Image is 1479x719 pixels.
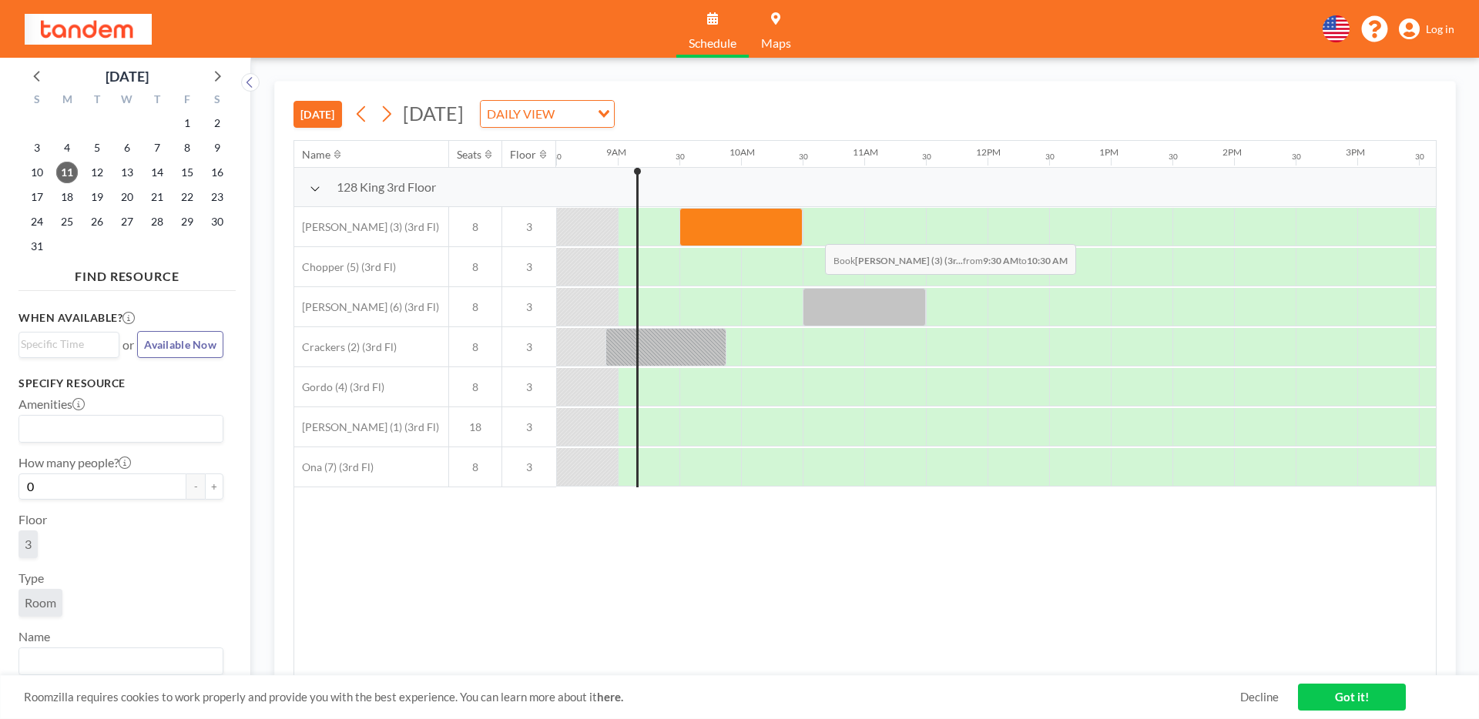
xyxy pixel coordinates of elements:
[56,186,78,208] span: Monday, August 18, 2025
[176,211,198,232] span: Friday, August 29, 2025
[983,255,1018,266] b: 9:30 AM
[86,162,108,183] span: Tuesday, August 12, 2025
[146,162,168,183] span: Thursday, August 14, 2025
[206,162,228,183] span: Saturday, August 16, 2025
[144,338,216,351] span: Available Now
[502,220,556,234] span: 3
[1222,146,1242,158] div: 2PM
[302,148,330,162] div: Name
[19,648,223,674] div: Search for option
[146,137,168,159] span: Thursday, August 7, 2025
[56,162,78,183] span: Monday, August 11, 2025
[294,340,397,354] span: Crackers (2) (3rd Fl)
[186,473,205,500] button: -
[449,460,501,474] span: 8
[56,137,78,159] span: Monday, August 4, 2025
[19,333,119,356] div: Search for option
[18,629,50,644] label: Name
[18,455,131,470] label: How many people?
[729,146,755,158] div: 10AM
[116,162,138,183] span: Wednesday, August 13, 2025
[1240,690,1279,704] a: Decline
[26,186,48,208] span: Sunday, August 17, 2025
[294,260,396,274] span: Chopper (5) (3rd Fl)
[52,91,82,111] div: M
[26,162,48,183] span: Sunday, August 10, 2025
[922,152,931,162] div: 30
[86,137,108,159] span: Tuesday, August 5, 2025
[761,37,791,49] span: Maps
[799,152,808,162] div: 30
[18,263,236,284] h4: FIND RESOURCE
[1298,684,1406,711] a: Got it!
[502,460,556,474] span: 3
[86,186,108,208] span: Tuesday, August 19, 2025
[18,512,47,527] label: Floor
[1426,22,1454,36] span: Log in
[457,148,481,162] div: Seats
[481,101,614,127] div: Search for option
[1099,146,1118,158] div: 1PM
[202,91,232,111] div: S
[25,14,152,45] img: organization-logo
[112,91,143,111] div: W
[206,137,228,159] span: Saturday, August 9, 2025
[116,186,138,208] span: Wednesday, August 20, 2025
[337,179,436,195] span: 128 King 3rd Floor
[449,220,501,234] span: 8
[293,101,342,128] button: [DATE]
[176,112,198,134] span: Friday, August 1, 2025
[294,460,374,474] span: Ona (7) (3rd Fl)
[853,146,878,158] div: 11AM
[502,340,556,354] span: 3
[116,211,138,232] span: Wednesday, August 27, 2025
[502,420,556,434] span: 3
[176,162,198,183] span: Friday, August 15, 2025
[559,104,589,124] input: Search for option
[22,91,52,111] div: S
[86,211,108,232] span: Tuesday, August 26, 2025
[294,420,439,434] span: [PERSON_NAME] (1) (3rd Fl)
[21,419,214,439] input: Search for option
[1292,152,1301,162] div: 30
[18,376,223,390] h3: Specify resource
[82,91,112,111] div: T
[18,396,85,412] label: Amenities
[1415,152,1424,162] div: 30
[206,112,228,134] span: Saturday, August 2, 2025
[26,211,48,232] span: Sunday, August 24, 2025
[21,651,214,671] input: Search for option
[26,137,48,159] span: Sunday, August 3, 2025
[1399,18,1454,40] a: Log in
[19,416,223,442] div: Search for option
[137,331,223,358] button: Available Now
[206,186,228,208] span: Saturday, August 23, 2025
[294,220,439,234] span: [PERSON_NAME] (3) (3rd Fl)
[825,244,1076,275] span: Book from to
[1027,255,1068,266] b: 10:30 AM
[206,211,228,232] span: Saturday, August 30, 2025
[449,340,501,354] span: 8
[552,152,562,162] div: 30
[502,260,556,274] span: 3
[449,380,501,394] span: 8
[502,300,556,314] span: 3
[21,336,110,353] input: Search for option
[25,595,56,610] span: Room
[24,690,1240,704] span: Roomzilla requires cookies to work properly and provide you with the best experience. You can lea...
[403,102,464,125] span: [DATE]
[689,37,736,49] span: Schedule
[597,690,623,704] a: here.
[1346,146,1365,158] div: 3PM
[25,537,32,552] span: 3
[449,260,501,274] span: 8
[294,380,384,394] span: Gordo (4) (3rd Fl)
[1045,152,1055,162] div: 30
[176,137,198,159] span: Friday, August 8, 2025
[676,152,685,162] div: 30
[976,146,1001,158] div: 12PM
[502,380,556,394] span: 3
[484,104,558,124] span: DAILY VIEW
[18,570,44,586] label: Type
[122,337,134,353] span: or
